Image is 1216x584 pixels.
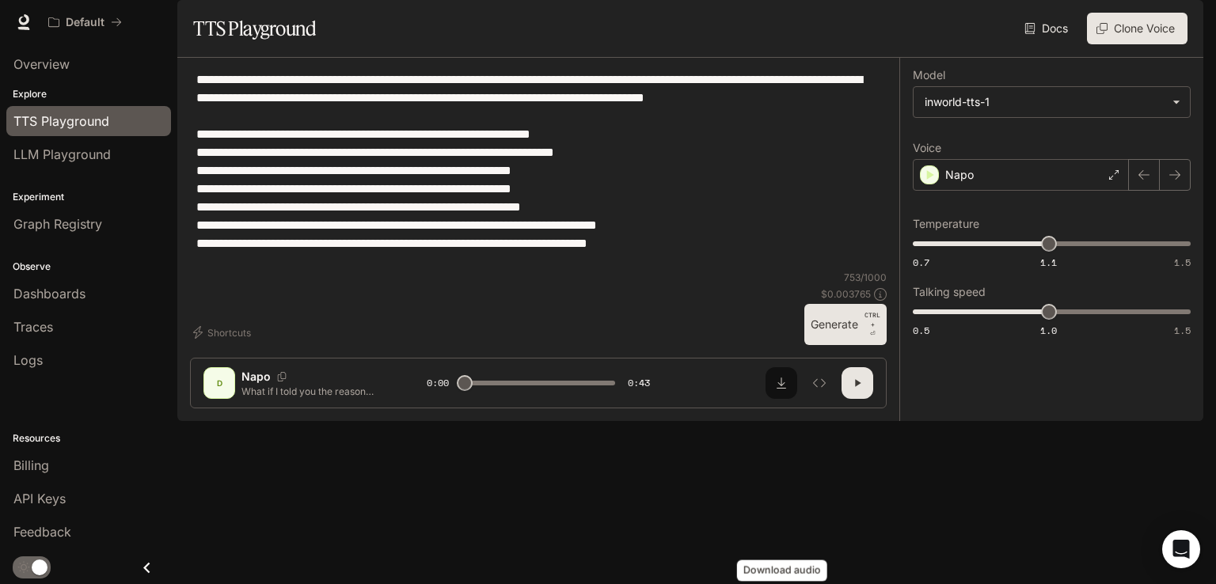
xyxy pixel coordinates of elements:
[804,304,887,345] button: GenerateCTRL +⏎
[241,385,389,398] p: What if I told you the reason wealth slips away from most people isn’t fate, but habits? Habits t...
[427,375,449,391] span: 0:00
[913,142,941,154] p: Voice
[864,310,880,339] p: ⏎
[190,320,257,345] button: Shortcuts
[628,375,650,391] span: 0:43
[766,367,797,399] button: Download audio
[804,367,835,399] button: Inspect
[1174,324,1191,337] span: 1.5
[1021,13,1074,44] a: Docs
[207,370,232,396] div: D
[193,13,316,44] h1: TTS Playground
[1040,256,1057,269] span: 1.1
[1040,324,1057,337] span: 1.0
[1087,13,1187,44] button: Clone Voice
[913,70,945,81] p: Model
[913,324,929,337] span: 0.5
[1162,530,1200,568] div: Open Intercom Messenger
[66,16,104,29] p: Default
[913,218,979,229] p: Temperature
[864,310,880,329] p: CTRL +
[913,286,986,298] p: Talking speed
[925,94,1165,110] div: inworld-tts-1
[271,372,293,381] button: Copy Voice ID
[945,167,974,183] p: Napo
[914,87,1190,117] div: inworld-tts-1
[737,560,827,582] div: Download audio
[1174,256,1191,269] span: 1.5
[913,256,929,269] span: 0.7
[41,6,129,38] button: All workspaces
[241,369,271,385] p: Napo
